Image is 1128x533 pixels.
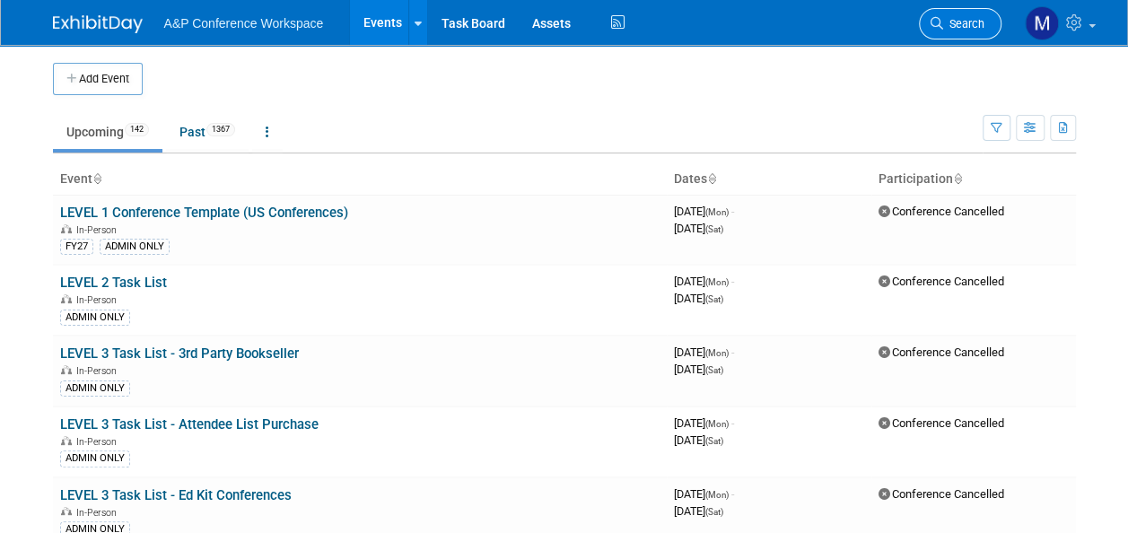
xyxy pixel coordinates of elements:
[705,365,723,375] span: (Sat)
[705,277,729,287] span: (Mon)
[943,17,984,31] span: Search
[674,205,734,218] span: [DATE]
[76,436,122,448] span: In-Person
[60,416,319,433] a: LEVEL 3 Task List - Attendee List Purchase
[60,345,299,362] a: LEVEL 3 Task List - 3rd Party Bookseller
[705,419,729,429] span: (Mon)
[731,205,734,218] span: -
[674,504,723,518] span: [DATE]
[61,224,72,233] img: In-Person Event
[705,224,723,234] span: (Sat)
[705,507,723,517] span: (Sat)
[879,205,1004,218] span: Conference Cancelled
[674,363,723,376] span: [DATE]
[53,15,143,33] img: ExhibitDay
[731,275,734,288] span: -
[953,171,962,186] a: Sort by Participation Type
[731,416,734,430] span: -
[60,450,130,467] div: ADMIN ONLY
[674,292,723,305] span: [DATE]
[100,239,170,255] div: ADMIN ONLY
[879,487,1004,501] span: Conference Cancelled
[61,436,72,445] img: In-Person Event
[731,487,734,501] span: -
[60,310,130,326] div: ADMIN ONLY
[919,8,1001,39] a: Search
[76,507,122,519] span: In-Person
[705,348,729,358] span: (Mon)
[674,487,734,501] span: [DATE]
[125,123,149,136] span: 142
[674,416,734,430] span: [DATE]
[674,433,723,447] span: [DATE]
[53,115,162,149] a: Upcoming142
[1025,6,1059,40] img: Matt Hambridge
[53,164,667,195] th: Event
[53,63,143,95] button: Add Event
[731,345,734,359] span: -
[674,222,723,235] span: [DATE]
[705,294,723,304] span: (Sat)
[674,275,734,288] span: [DATE]
[667,164,871,195] th: Dates
[705,207,729,217] span: (Mon)
[92,171,101,186] a: Sort by Event Name
[707,171,716,186] a: Sort by Start Date
[164,16,324,31] span: A&P Conference Workspace
[674,345,734,359] span: [DATE]
[879,345,1004,359] span: Conference Cancelled
[60,205,348,221] a: LEVEL 1 Conference Template (US Conferences)
[705,436,723,446] span: (Sat)
[60,487,292,503] a: LEVEL 3 Task List - Ed Kit Conferences
[879,416,1004,430] span: Conference Cancelled
[60,380,130,397] div: ADMIN ONLY
[206,123,235,136] span: 1367
[76,365,122,377] span: In-Person
[60,275,167,291] a: LEVEL 2 Task List
[61,365,72,374] img: In-Person Event
[879,275,1004,288] span: Conference Cancelled
[60,239,93,255] div: FY27
[705,490,729,500] span: (Mon)
[61,507,72,516] img: In-Person Event
[871,164,1076,195] th: Participation
[166,115,249,149] a: Past1367
[76,224,122,236] span: In-Person
[76,294,122,306] span: In-Person
[61,294,72,303] img: In-Person Event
